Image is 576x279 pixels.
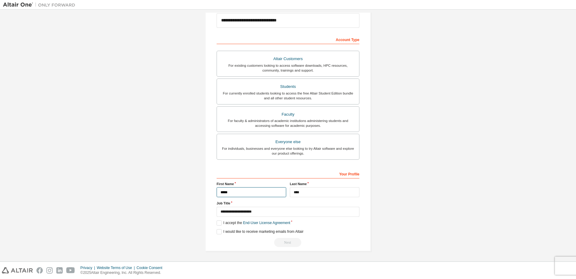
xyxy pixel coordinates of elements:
div: Email already exists [217,238,359,247]
label: First Name [217,181,286,186]
img: instagram.svg [46,267,53,274]
div: Account Type [217,34,359,44]
a: End-User License Agreement [243,221,290,225]
div: Everyone else [221,138,355,146]
div: Website Terms of Use [97,265,136,270]
div: For existing customers looking to access software downloads, HPC resources, community, trainings ... [221,63,355,73]
img: youtube.svg [66,267,75,274]
label: I would like to receive marketing emails from Altair [217,229,303,234]
label: Last Name [290,181,359,186]
div: Faculty [221,110,355,119]
img: altair_logo.svg [2,267,33,274]
div: Altair Customers [221,55,355,63]
div: For currently enrolled students looking to access the free Altair Student Edition bundle and all ... [221,91,355,101]
img: Altair One [3,2,78,8]
label: I accept the [217,220,290,226]
div: Cookie Consent [136,265,166,270]
div: For individuals, businesses and everyone else looking to try Altair software and explore our prod... [221,146,355,156]
div: Privacy [80,265,97,270]
div: Students [221,82,355,91]
img: facebook.svg [36,267,43,274]
label: Job Title [217,201,359,206]
div: Your Profile [217,169,359,178]
p: © 2025 Altair Engineering, Inc. All Rights Reserved. [80,270,166,275]
img: linkedin.svg [56,267,63,274]
div: For faculty & administrators of academic institutions administering students and accessing softwa... [221,118,355,128]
